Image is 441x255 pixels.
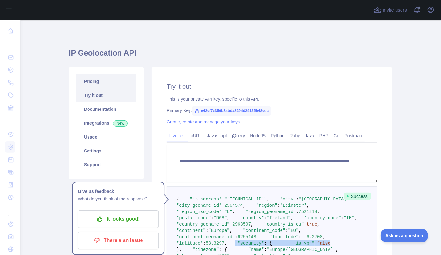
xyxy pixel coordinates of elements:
[248,247,264,252] span: "name"
[344,216,354,221] span: "IE"
[307,203,309,208] span: ,
[354,216,357,221] span: ,
[232,209,235,214] span: ,
[76,144,136,158] a: Settings
[304,216,341,221] span: "country_code"
[293,241,315,246] span: "is_vpn"
[240,216,264,221] span: "country"
[317,241,330,246] span: false
[280,197,296,202] span: "city"
[299,234,307,240] span: : -
[78,232,159,249] button: There's an issue
[317,131,331,141] a: PHP
[167,131,188,141] a: Live test
[224,203,243,208] span: 2964574
[206,241,224,246] span: 53.3297
[76,74,136,88] a: Pricing
[208,228,230,233] span: "Europe"
[264,241,272,246] span: : {
[341,216,344,221] span: :
[219,247,227,252] span: : {
[267,197,269,202] span: ,
[230,228,232,233] span: ,
[222,203,224,208] span: :
[342,131,365,141] a: Postman
[307,234,323,240] span: 6.2708
[222,209,224,214] span: :
[222,197,224,202] span: :
[243,228,285,233] span: "continent_code"
[76,116,136,130] a: Integrations New
[177,241,203,246] span: "latitude"
[192,247,219,252] span: "timezone"
[177,247,182,252] span: },
[206,228,208,233] span: :
[267,247,336,252] span: "Europe/[GEOGRAPHIC_DATA]"
[287,131,303,141] a: Ruby
[243,203,245,208] span: ,
[190,197,222,202] span: "ip_address"
[268,131,287,141] a: Python
[188,131,204,141] a: cURL
[256,203,277,208] span: "region"
[232,222,251,227] span: 2963597
[167,119,240,124] a: Create, rotate and manage your keys
[304,222,306,227] span: :
[229,131,247,141] a: jQuery
[167,96,377,102] div: This is your private API key, specific to this API.
[264,247,267,252] span: :
[78,195,159,203] p: What do you think of the response?
[381,229,428,242] iframe: Toggle Customer Support
[331,131,342,141] a: Go
[224,209,232,214] span: "L"
[177,203,222,208] span: "city_geoname_id"
[211,216,214,221] span: :
[204,131,229,141] a: Javascript
[177,234,235,240] span: "continent_geoname_id"
[5,38,15,50] div: ...
[372,5,408,15] button: Invite users
[214,216,227,221] span: "D08"
[317,209,320,214] span: ,
[299,197,349,202] span: "[GEOGRAPHIC_DATA]"
[264,216,267,221] span: :
[238,234,256,240] span: 6255148
[5,205,15,217] div: ...
[296,197,299,202] span: :
[280,203,307,208] span: "Leinster"
[82,235,154,246] p: There's an issue
[203,241,206,246] span: :
[317,222,320,227] span: ,
[303,131,317,141] a: Java
[177,197,179,202] span: {
[113,120,128,127] span: New
[285,228,288,233] span: :
[76,102,136,116] a: Documentation
[256,234,259,240] span: ,
[299,228,301,233] span: ,
[224,241,227,246] span: ,
[167,107,377,114] div: Primary Key:
[344,193,371,200] span: Success
[230,222,232,227] span: :
[267,216,291,221] span: "Ireland"
[227,216,230,221] span: ,
[269,234,299,240] span: "longitude"
[336,247,338,252] span: ,
[78,187,159,195] h1: Give us feedback
[167,82,377,91] h2: Try it out
[69,48,392,63] h1: IP Geolocation API
[296,209,299,214] span: :
[78,210,159,228] button: It looks good!
[245,209,296,214] span: "region_geoname_id"
[177,216,211,221] span: "postal_code"
[82,214,154,224] p: It looks good!
[76,88,136,102] a: Try it out
[5,115,15,127] div: ...
[277,203,280,208] span: :
[288,228,299,233] span: "EU"
[177,209,222,214] span: "region_iso_code"
[383,7,407,14] span: Invite users
[307,222,317,227] span: true
[177,228,206,233] span: "continent"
